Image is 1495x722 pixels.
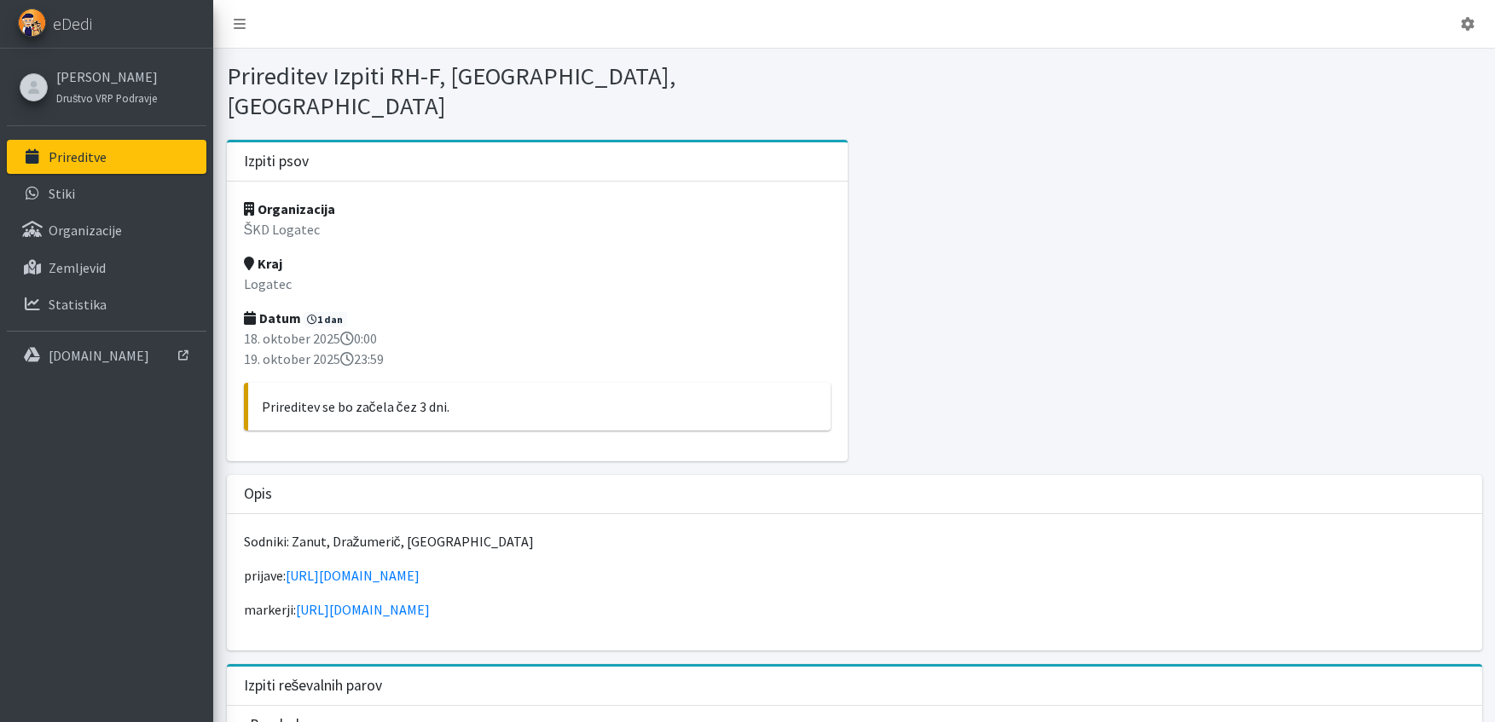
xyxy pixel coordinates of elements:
[244,485,272,503] h3: Opis
[304,312,348,327] span: 1 dan
[18,9,46,37] img: eDedi
[49,185,75,202] p: Stiki
[244,677,383,695] h3: Izpiti reševalnih parov
[286,567,420,584] a: [URL][DOMAIN_NAME]
[244,599,1465,620] p: markerji:
[244,200,335,217] strong: Organizacija
[7,213,206,247] a: Organizacije
[296,601,430,618] a: [URL][DOMAIN_NAME]
[244,309,301,326] strong: Datum
[262,396,818,417] p: Prireditev se bo začela čez 3 dni.
[244,255,282,272] strong: Kraj
[7,140,206,174] a: Prireditve
[244,328,832,369] p: 18. oktober 2025 0:00 19. oktober 2025 23:59
[49,347,149,364] p: [DOMAIN_NAME]
[244,274,832,294] p: Logatec
[7,287,206,321] a: Statistika
[7,251,206,285] a: Zemljevid
[56,66,158,87] a: [PERSON_NAME]
[244,565,1465,586] p: prijave:
[56,87,158,107] a: Društvo VRP Podravje
[7,176,206,211] a: Stiki
[49,222,122,239] p: Organizacije
[49,148,107,165] p: Prireditve
[244,531,1465,552] p: Sodniki: Zanut, Dražumerič, [GEOGRAPHIC_DATA]
[49,259,106,276] p: Zemljevid
[49,296,107,313] p: Statistika
[244,219,832,240] p: ŠKD Logatec
[56,91,157,105] small: Društvo VRP Podravje
[244,153,309,170] h3: Izpiti psov
[227,61,849,120] h1: Prireditev Izpiti RH-F, [GEOGRAPHIC_DATA], [GEOGRAPHIC_DATA]
[53,11,92,37] span: eDedi
[7,338,206,373] a: [DOMAIN_NAME]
